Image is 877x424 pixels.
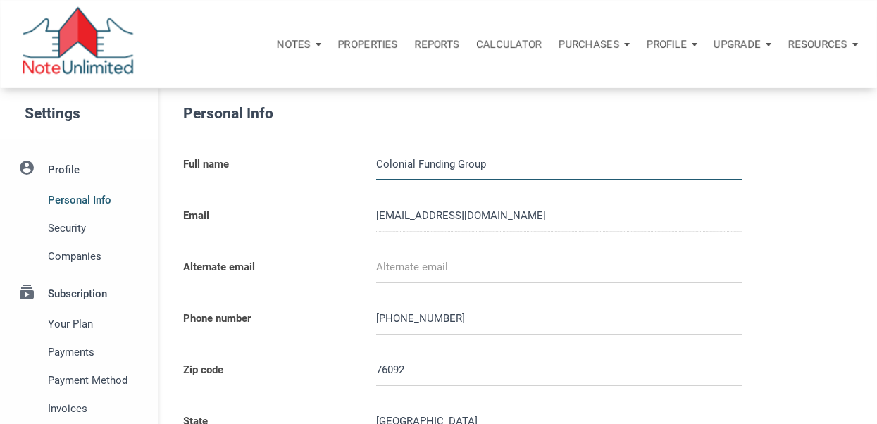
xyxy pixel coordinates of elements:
p: Profile [647,38,687,51]
a: Companies [11,242,148,270]
span: Companies [48,248,142,265]
label: Zip code [173,345,366,397]
p: Properties [338,38,398,51]
label: Alternate email [173,242,366,294]
label: Phone number [173,294,366,345]
span: Your plan [48,316,142,332]
button: Notes [268,23,330,66]
a: Properties [330,23,406,66]
a: Security [11,214,148,242]
span: Payments [48,344,142,361]
h5: Settings [25,99,158,129]
a: Payment Method [11,366,148,394]
span: Security [48,220,142,237]
span: Invoices [48,400,142,417]
input: Phone number [376,303,742,335]
p: Reports [415,38,459,51]
a: Calculator [468,23,550,66]
p: Purchases [559,38,619,51]
label: Email [173,191,366,242]
a: Personal Info [11,186,148,214]
input: Email [376,200,742,232]
button: Upgrade [705,23,780,66]
button: Reports [406,23,468,66]
button: Profile [638,23,706,66]
button: Resources [780,23,866,66]
button: Purchases [550,23,638,66]
a: Your plan [11,310,148,338]
h5: Personal Info [183,102,819,125]
input: Full name [376,149,742,180]
a: Payments [11,338,148,366]
span: Payment Method [48,372,142,389]
a: Invoices [11,394,148,423]
p: Calculator [476,38,542,51]
input: Zip code [376,354,742,386]
p: Resources [788,38,847,51]
input: Alternate email [376,251,742,283]
p: Upgrade [714,38,761,51]
p: Notes [277,38,311,51]
label: Full name [173,139,366,191]
span: Personal Info [48,192,142,208]
img: NoteUnlimited [21,7,135,81]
